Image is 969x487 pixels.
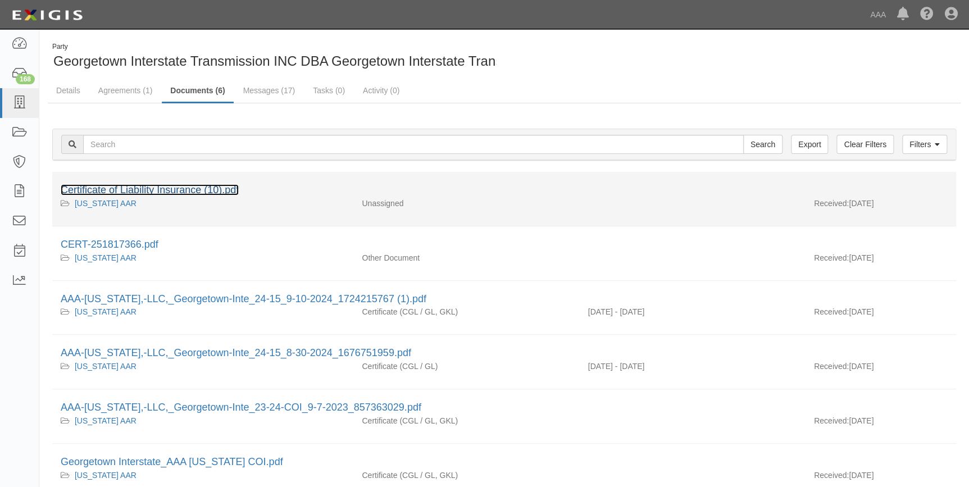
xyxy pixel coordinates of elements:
[353,252,579,263] div: Other Document
[61,402,421,413] a: AAA-[US_STATE],-LLC,_Georgetown-Inte_23-24-COI_9-7-2023_857363029.pdf
[61,361,345,372] div: Texas AAR
[580,415,806,416] div: Effective - Expiration
[61,183,948,198] div: Certificate of Liability Insurance (10).pdf
[304,79,353,102] a: Tasks (0)
[61,455,948,470] div: Georgetown Interstate_AAA Texas COI.pdf
[353,361,579,372] div: Commercial General Liability / Garage Liability
[75,307,137,316] a: [US_STATE] AAR
[61,198,345,209] div: Texas AAR
[353,470,579,481] div: Commercial General Liability / Garage Liability Garage Keepers Liability
[814,470,849,481] p: Received:
[75,416,137,425] a: [US_STATE] AAR
[580,361,806,372] div: Effective 09/13/2024 - Expiration 09/13/2025
[61,292,948,307] div: AAA-Texas,-LLC,_Georgetown-Inte_24-15_9-10-2024_1724215767 (1).pdf
[48,79,89,102] a: Details
[865,3,891,26] a: AAA
[61,293,426,304] a: AAA-[US_STATE],-LLC,_Georgetown-Inte_24-15_9-10-2024_1724215767 (1).pdf
[806,361,956,377] div: [DATE]
[83,135,744,154] input: Search
[920,8,934,21] i: Help Center - Complianz
[75,199,137,208] a: [US_STATE] AAR
[814,198,849,209] p: Received:
[353,198,579,209] div: Unassigned
[52,42,635,52] div: Party
[235,79,304,102] a: Messages (17)
[814,306,849,317] p: Received:
[75,471,137,480] a: [US_STATE] AAR
[353,306,579,317] div: Commercial General Liability / Garage Liability Garage Keepers Liability
[90,79,161,102] a: Agreements (1)
[354,79,408,102] a: Activity (0)
[902,135,947,154] a: Filters
[61,306,345,317] div: Texas AAR
[743,135,783,154] input: Search
[791,135,828,154] a: Export
[814,361,849,372] p: Received:
[353,415,579,426] div: Commercial General Liability / Garage Liability Garage Keepers Liability
[836,135,893,154] a: Clear Filters
[53,53,635,69] span: Georgetown Interstate Transmission INC DBA Georgetown Interstate Transmission & Auto Repair
[580,306,806,317] div: Effective 09/13/2024 - Expiration 09/13/2025
[61,400,948,415] div: AAA-Texas,-LLC,_Georgetown-Inte_23-24-COI_9-7-2023_857363029.pdf
[806,415,956,432] div: [DATE]
[806,470,956,486] div: [DATE]
[61,346,948,361] div: AAA-Texas,-LLC,_Georgetown-Inte_24-15_8-30-2024_1676751959.pdf
[61,184,239,195] a: Certificate of Liability Insurance (10).pdf
[61,238,948,252] div: CERT-251817366.pdf
[75,362,137,371] a: [US_STATE] AAR
[16,74,35,84] div: 168
[162,79,233,103] a: Documents (6)
[806,198,956,215] div: [DATE]
[806,306,956,323] div: [DATE]
[806,252,956,269] div: [DATE]
[580,252,806,253] div: Effective - Expiration
[75,253,137,262] a: [US_STATE] AAR
[61,415,345,426] div: Texas AAR
[61,456,283,467] a: Georgetown Interstate_AAA [US_STATE] COI.pdf
[48,42,496,71] div: Georgetown Interstate Transmission INC DBA Georgetown Interstate Transmission & Auto Repair
[814,252,849,263] p: Received:
[8,5,86,25] img: logo-5460c22ac91f19d4615b14bd174203de0afe785f0fc80cf4dbbc73dc1793850b.png
[61,239,158,250] a: CERT-251817366.pdf
[61,470,345,481] div: Texas AAR
[61,347,411,358] a: AAA-[US_STATE],-LLC,_Georgetown-Inte_24-15_8-30-2024_1676751959.pdf
[61,252,345,263] div: Texas AAR
[814,415,849,426] p: Received:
